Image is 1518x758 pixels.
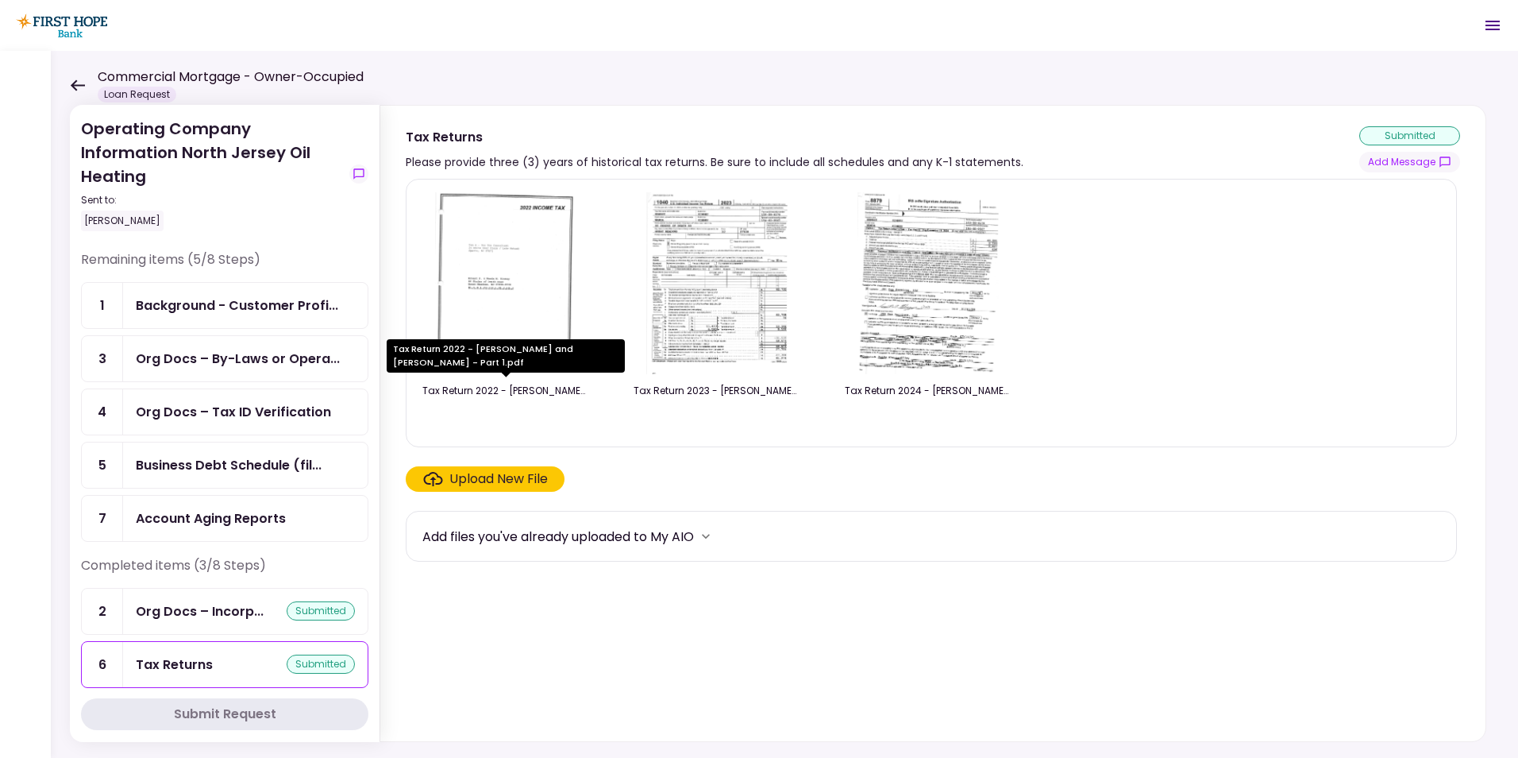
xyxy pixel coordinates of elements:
img: Partner icon [16,14,107,37]
a: 4Org Docs – Tax ID Verification [81,389,368,435]
div: 6 [82,642,123,687]
div: submitted [287,655,355,674]
div: Tax Returns [136,655,213,675]
div: Please provide three (3) years of historical tax returns. Be sure to include all schedules and an... [406,153,1023,172]
div: Tax Return 2022 - [PERSON_NAME] and [PERSON_NAME] - Part 1.pdf [387,339,625,373]
div: Sent to: [81,193,343,207]
div: Tax Return 2023 - Ernest and Wanda Kinney and Business.pdf [634,384,800,398]
div: Tax Returns [406,127,1023,147]
div: Tax Return 2022 - Ernest and Wanda Kinney - Part 1.pdf [422,384,589,398]
div: Remaining items (5/8 Steps) [81,250,368,282]
h1: Commercial Mortgage - Owner-Occupied [98,68,364,87]
button: more [694,524,718,548]
a: 6Tax Returnssubmitted [81,641,368,688]
div: Loan Request [98,87,176,102]
span: Click here to upload the required document [406,466,564,492]
div: Upload New File [449,470,548,489]
div: Background - Customer Profile [136,296,338,315]
div: Account Aging Reports [136,509,286,528]
div: Business Debt Schedule (fill and sign) [136,455,322,475]
button: show-messages [349,164,368,184]
div: Org Docs – Tax ID Verification [136,402,331,422]
div: submitted [287,601,355,621]
div: 2 [82,589,123,634]
a: 7Account Aging Reports [81,495,368,542]
div: 3 [82,336,123,381]
button: Submit Request [81,698,368,730]
div: 1 [82,283,123,328]
a: 5Business Debt Schedule (fill and sign) [81,442,368,489]
div: 4 [82,389,123,435]
div: Completed items (3/8 Steps) [81,556,368,588]
div: [PERSON_NAME] [81,211,164,231]
div: Operating Company Information North Jersey Oil Heating [81,117,343,231]
div: Org Docs – By-Laws or Operating Agreement [136,349,340,369]
div: Submit Request [174,705,276,724]
div: Add files you've already uploaded to My AIO [422,527,694,547]
a: 2Org Docs – Incorporation or Formationsubmitted [81,588,368,635]
div: 7 [82,496,123,541]
div: 5 [82,443,123,488]
div: submitted [1359,126,1460,145]
a: 1Background - Customer Profile [81,282,368,329]
div: Tax ReturnsPlease provide three (3) years of historical tax returns. Be sure to include all sched... [379,105,1486,742]
a: 3Org Docs – By-Laws or Operating Agreement [81,335,368,382]
div: Org Docs – Incorporation or Formation [136,601,264,621]
div: Tax Return 2024 - Ernest and Wanda Kinney and Business.pdf [845,384,1011,398]
button: Open menu [1474,6,1512,44]
button: show-messages [1359,152,1460,172]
